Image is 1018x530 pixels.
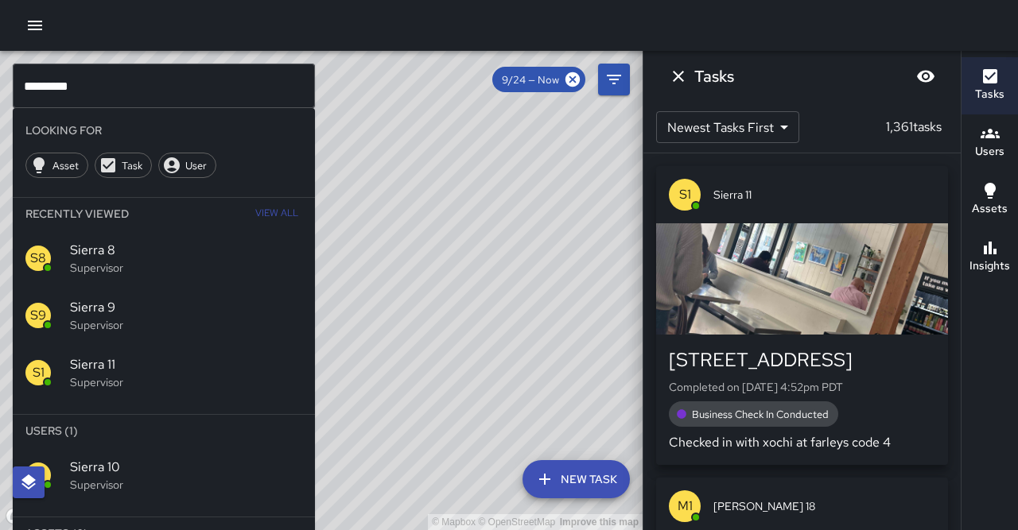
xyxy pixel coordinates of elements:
[70,260,302,276] p: Supervisor
[910,60,942,92] button: Blur
[13,198,315,230] li: Recently Viewed
[679,185,691,204] p: S1
[598,64,630,95] button: Filters
[962,57,1018,114] button: Tasks
[30,249,46,268] p: S8
[694,64,734,89] h6: Tasks
[523,460,630,498] button: New Task
[969,257,1010,275] h6: Insights
[13,344,315,401] div: S1Sierra 11Supervisor
[70,458,302,477] span: Sierra 10
[682,408,838,421] span: Business Check In Conducted
[678,497,693,516] p: M1
[70,317,302,333] p: Supervisor
[972,200,1008,218] h6: Assets
[95,153,152,178] div: Task
[492,73,569,87] span: 9/24 — Now
[158,153,216,178] div: User
[44,159,87,172] span: Asset
[880,118,948,137] p: 1,361 tasks
[13,415,315,447] li: Users (1)
[962,114,1018,172] button: Users
[669,347,935,373] div: [STREET_ADDRESS]
[962,172,1018,229] button: Assets
[13,114,315,146] li: Looking For
[113,159,151,172] span: Task
[33,363,45,382] p: S1
[669,433,935,452] p: Checked in with xochi at farleys code 4
[70,355,302,374] span: Sierra 11
[25,153,88,178] div: Asset
[70,241,302,260] span: Sierra 8
[662,60,694,92] button: Dismiss
[656,166,948,465] button: S1Sierra 11[STREET_ADDRESS]Completed on [DATE] 4:52pm PDTBusiness Check In ConductedChecked in wi...
[255,201,298,226] span: View All
[975,143,1004,161] h6: Users
[713,187,935,203] span: Sierra 11
[13,287,315,344] div: S9Sierra 9Supervisor
[30,306,46,325] p: S9
[70,374,302,390] p: Supervisor
[713,498,935,514] span: [PERSON_NAME] 18
[492,67,585,92] div: 9/24 — Now
[177,159,216,172] span: User
[962,229,1018,286] button: Insights
[656,111,799,143] div: Newest Tasks First
[70,298,302,317] span: Sierra 9
[70,477,302,493] p: Supervisor
[669,379,935,395] p: Completed on [DATE] 4:52pm PDT
[975,86,1004,103] h6: Tasks
[13,230,315,287] div: S8Sierra 8Supervisor
[251,198,302,230] button: View All
[13,447,315,504] div: S1Sierra 10Supervisor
